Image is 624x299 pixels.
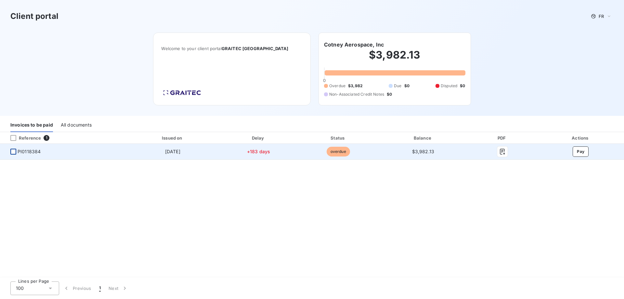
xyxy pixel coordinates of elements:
button: Previous [59,281,95,295]
span: Overdue [329,83,345,89]
div: Issued on [127,135,218,141]
span: Disputed [441,83,457,89]
span: 1 [99,285,101,292]
span: PI0118384 [18,148,41,155]
button: Next [105,281,132,295]
span: Welcome to your client portal [161,46,303,51]
span: Non-Associated Credit Notes [329,91,384,97]
div: PDF [469,135,536,141]
h2: $3,982.13 [324,48,465,68]
span: $0 [404,83,409,89]
div: Invoices to be paid [10,118,53,132]
div: Reference [5,135,41,141]
span: Due [394,83,401,89]
h6: Cotney Aerospace, Inc [324,41,384,48]
span: [DATE] [165,149,180,154]
span: $0 [387,91,392,97]
span: FR [599,14,604,19]
button: Pay [573,146,589,157]
div: Balance [380,135,466,141]
span: $0 [460,83,465,89]
div: Status [299,135,378,141]
img: Company logo [161,88,203,97]
span: 100 [16,285,24,292]
div: Actions [539,135,623,141]
h3: Client portal [10,10,58,22]
div: Delay [221,135,296,141]
div: All documents [61,118,92,132]
span: $3,982 [348,83,363,89]
span: +183 days [247,149,270,154]
span: $3,982.13 [412,149,434,154]
span: GRAITEC [GEOGRAPHIC_DATA] [222,46,289,51]
button: 1 [95,281,105,295]
span: 1 [44,135,49,141]
span: 0 [323,78,326,83]
span: overdue [327,147,350,156]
